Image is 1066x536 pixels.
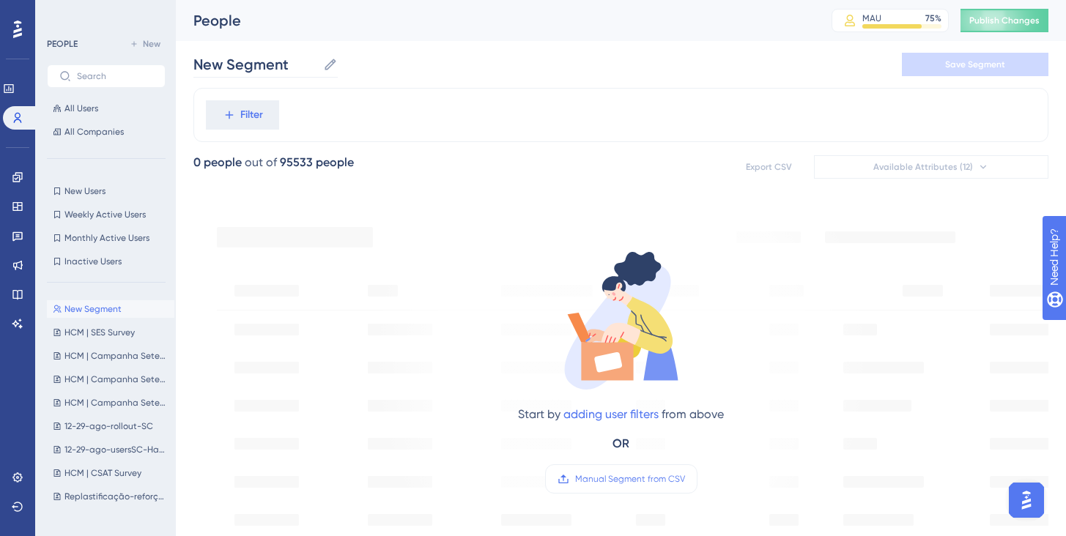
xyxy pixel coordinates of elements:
[64,491,169,502] span: Replastificação-reforço-13-ago
[746,161,792,173] span: Export CSV
[902,53,1048,76] button: Save Segment
[64,185,106,197] span: New Users
[77,71,153,81] input: Search
[575,473,685,485] span: Manual Segment from CSV
[64,420,153,432] span: 12-29-ago-rollout-SC
[47,347,174,365] button: HCM | Campanha Setembro 890
[64,126,124,138] span: All Companies
[563,407,659,421] a: adding user filters
[612,435,629,453] div: OR
[64,103,98,114] span: All Users
[64,327,135,338] span: HCM | SES Survey
[34,4,92,21] span: Need Help?
[518,406,724,423] div: Start by from above
[193,54,317,75] input: Segment Name
[206,100,279,130] button: Filter
[47,488,174,505] button: Replastificação-reforço-13-ago
[945,59,1005,70] span: Save Segment
[64,373,169,385] span: HCM | Campanha Setembro 690
[64,350,169,362] span: HCM | Campanha Setembro 890
[245,154,277,171] div: out of
[64,397,169,409] span: HCM | Campanha Setembro 790
[240,106,263,124] span: Filter
[47,38,78,50] div: PEOPLE
[925,12,941,24] div: 75 %
[64,444,169,455] span: 12-29-ago-usersSC-Habilitado
[47,229,166,247] button: Monthly Active Users
[47,123,166,141] button: All Companies
[64,209,146,220] span: Weekly Active Users
[125,35,166,53] button: New
[47,371,174,388] button: HCM | Campanha Setembro 690
[47,324,174,341] button: HCM | SES Survey
[47,417,174,435] button: 12-29-ago-rollout-SC
[862,12,881,24] div: MAU
[64,232,149,244] span: Monthly Active Users
[732,155,805,179] button: Export CSV
[47,300,174,318] button: New Segment
[64,467,141,479] span: HCM | CSAT Survey
[873,161,973,173] span: Available Attributes (12)
[193,154,242,171] div: 0 people
[47,100,166,117] button: All Users
[280,154,354,171] div: 95533 people
[193,10,795,31] div: People
[969,15,1040,26] span: Publish Changes
[814,155,1048,179] button: Available Attributes (12)
[47,394,174,412] button: HCM | Campanha Setembro 790
[960,9,1048,32] button: Publish Changes
[64,256,122,267] span: Inactive Users
[143,38,160,50] span: New
[47,441,174,458] button: 12-29-ago-usersSC-Habilitado
[47,464,174,482] button: HCM | CSAT Survey
[1004,478,1048,522] iframe: UserGuiding AI Assistant Launcher
[47,253,166,270] button: Inactive Users
[47,206,166,223] button: Weekly Active Users
[47,182,166,200] button: New Users
[64,303,122,315] span: New Segment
